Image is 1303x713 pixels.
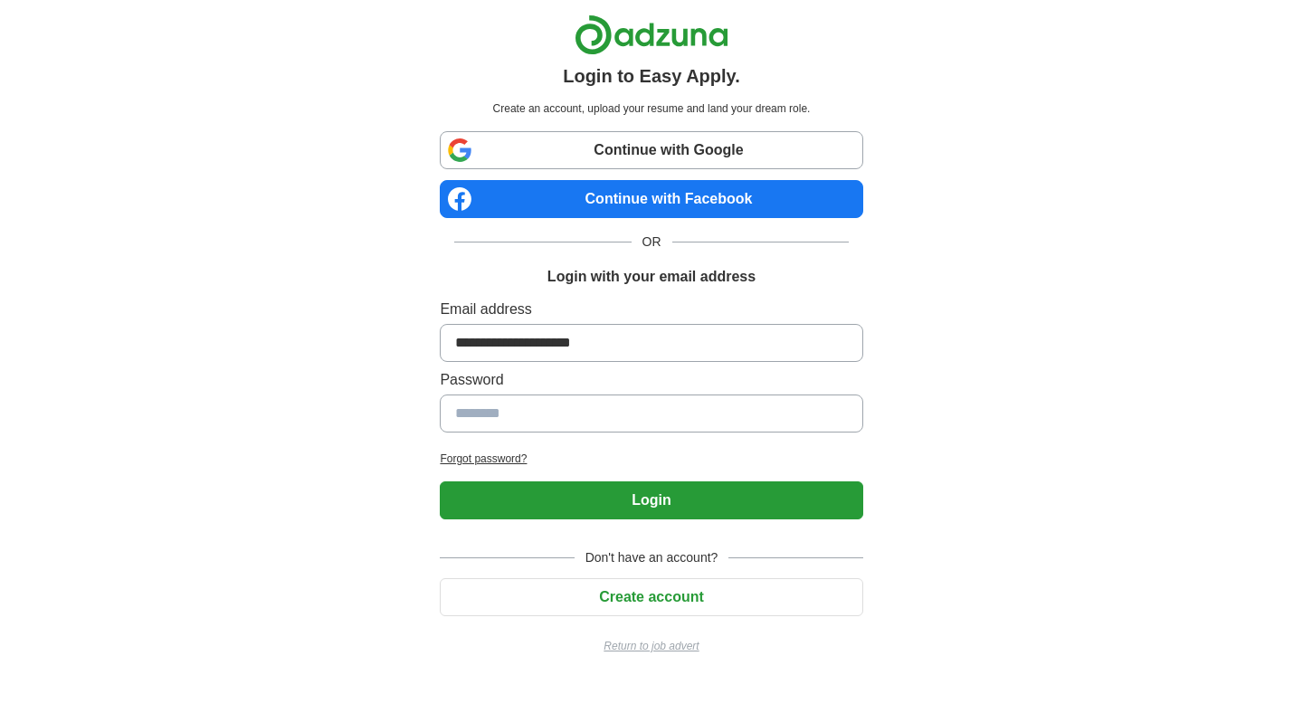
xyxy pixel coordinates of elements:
[440,638,862,654] a: Return to job advert
[632,233,672,252] span: OR
[443,100,859,117] p: Create an account, upload your resume and land your dream role.
[440,369,862,391] label: Password
[440,481,862,519] button: Login
[440,589,862,604] a: Create account
[440,451,862,467] a: Forgot password?
[563,62,740,90] h1: Login to Easy Apply.
[440,299,862,320] label: Email address
[575,14,728,55] img: Adzuna logo
[440,131,862,169] a: Continue with Google
[575,548,729,567] span: Don't have an account?
[440,578,862,616] button: Create account
[547,266,756,288] h1: Login with your email address
[440,180,862,218] a: Continue with Facebook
